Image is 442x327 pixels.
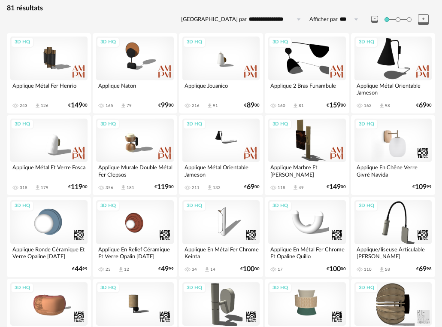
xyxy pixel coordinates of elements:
[351,33,435,113] a: 3D HQ Applique Métal Orientable Jameson 162 Download icon 98 €6900
[329,266,341,272] span: 100
[7,4,435,13] div: 81 résultats
[243,266,254,272] span: 100
[179,33,263,113] a: 3D HQ Applique Jouanico 216 Download icon 91 €8900
[183,119,206,130] div: 3D HQ
[7,115,91,195] a: 3D HQ Applique Métal Et Verre Fosca 318 Download icon 179 €11900
[265,197,349,277] a: 3D HQ Applique En Métal Fer Chrome Et Opaline Quillo 17 €10000
[265,33,349,113] a: 3D HQ Applique 2 Bras Funambule 160 Download icon 81 €15900
[416,103,432,108] div: € 00
[154,184,174,190] div: € 00
[93,33,177,113] a: 3D HQ Applique Naton 165 Download icon 79 €9900
[329,184,341,190] span: 149
[11,37,34,48] div: 3D HQ
[278,185,285,190] div: 118
[378,103,385,109] span: Download icon
[10,162,88,179] div: Applique Métal Et Verre Fosca
[157,184,169,190] span: 119
[96,162,173,179] div: Applique Murale Double Métal Fer Clepsos
[158,266,174,272] div: € 99
[34,103,41,109] span: Download icon
[351,115,435,195] a: 3D HQ Applique En Chêne Verre Givré Navida €10999
[7,197,91,277] a: 3D HQ Applique Ronde Céramique Et Verre Opaline [DATE] €4499
[97,201,120,211] div: 3D HQ
[127,103,132,108] div: 79
[354,80,432,98] div: Applique Métal Orientable Jameson
[351,197,435,277] a: 3D HQ Applique/liseuse Articulable [PERSON_NAME] 110 Download icon 58 €6998
[75,266,82,272] span: 44
[93,197,177,277] a: 3D HQ Applique En Relief Céramique Et Verre Opalin [DATE] 23 Download icon 12 €4999
[247,103,254,108] span: 89
[183,201,206,211] div: 3D HQ
[68,184,88,190] div: € 00
[269,201,292,211] div: 3D HQ
[268,162,345,179] div: Applique Marbre Et [PERSON_NAME]
[355,119,378,130] div: 3D HQ
[97,37,120,48] div: 3D HQ
[206,103,213,109] span: Download icon
[354,244,432,261] div: Applique/liseuse Articulable [PERSON_NAME]
[292,184,299,191] span: Download icon
[364,267,372,272] div: 110
[265,115,349,195] a: 3D HQ Applique Marbre Et [PERSON_NAME] 118 Download icon 49 €14900
[182,244,260,261] div: Applique En Métal Fer Chrome Keinta
[127,185,134,190] div: 181
[355,37,378,48] div: 3D HQ
[68,103,88,108] div: € 00
[124,267,129,272] div: 12
[11,283,34,293] div: 3D HQ
[415,184,427,190] span: 109
[183,37,206,48] div: 3D HQ
[34,184,41,191] span: Download icon
[97,283,120,293] div: 3D HQ
[11,119,34,130] div: 3D HQ
[244,184,260,190] div: € 00
[329,103,341,108] span: 159
[179,197,263,277] a: 3D HQ Applique En Métal Fer Chrome Keinta 34 Download icon 14 €10000
[20,103,27,108] div: 243
[7,33,91,113] a: 3D HQ Applique Métal Fer Henrio 243 Download icon 126 €14900
[96,80,173,98] div: Applique Naton
[161,103,169,108] span: 99
[385,103,390,108] div: 98
[96,244,173,261] div: Applique En Relief Céramique Et Verre Opalin [DATE]
[71,184,82,190] span: 119
[364,103,372,108] div: 162
[106,103,113,108] div: 165
[244,103,260,108] div: € 00
[419,103,427,108] span: 69
[106,267,111,272] div: 23
[10,244,88,261] div: Applique Ronde Céramique Et Verre Opaline [DATE]
[11,201,34,211] div: 3D HQ
[206,184,213,191] span: Download icon
[309,16,338,23] label: Afficher par
[385,267,390,272] div: 58
[378,266,385,273] span: Download icon
[192,185,200,190] div: 211
[183,283,206,293] div: 3D HQ
[41,103,48,108] div: 126
[192,103,200,108] div: 216
[416,266,432,272] div: € 98
[182,162,260,179] div: Applique Métal Orientable Jameson
[213,185,221,190] div: 132
[269,37,292,48] div: 3D HQ
[71,103,82,108] span: 149
[268,244,345,261] div: Applique En Métal Fer Chrome Et Opaline Quillo
[213,103,218,108] div: 91
[41,185,48,190] div: 179
[158,103,174,108] div: € 00
[240,266,260,272] div: € 00
[327,103,346,108] div: € 00
[278,267,283,272] div: 17
[355,283,378,293] div: 3D HQ
[106,185,113,190] div: 356
[182,80,260,98] div: Applique Jouanico
[118,266,124,273] span: Download icon
[210,267,215,272] div: 14
[120,184,127,191] span: Download icon
[327,266,346,272] div: € 00
[299,185,304,190] div: 49
[10,80,88,98] div: Applique Métal Fer Henrio
[354,162,432,179] div: Applique En Chêne Verre Givré Navida
[247,184,254,190] span: 69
